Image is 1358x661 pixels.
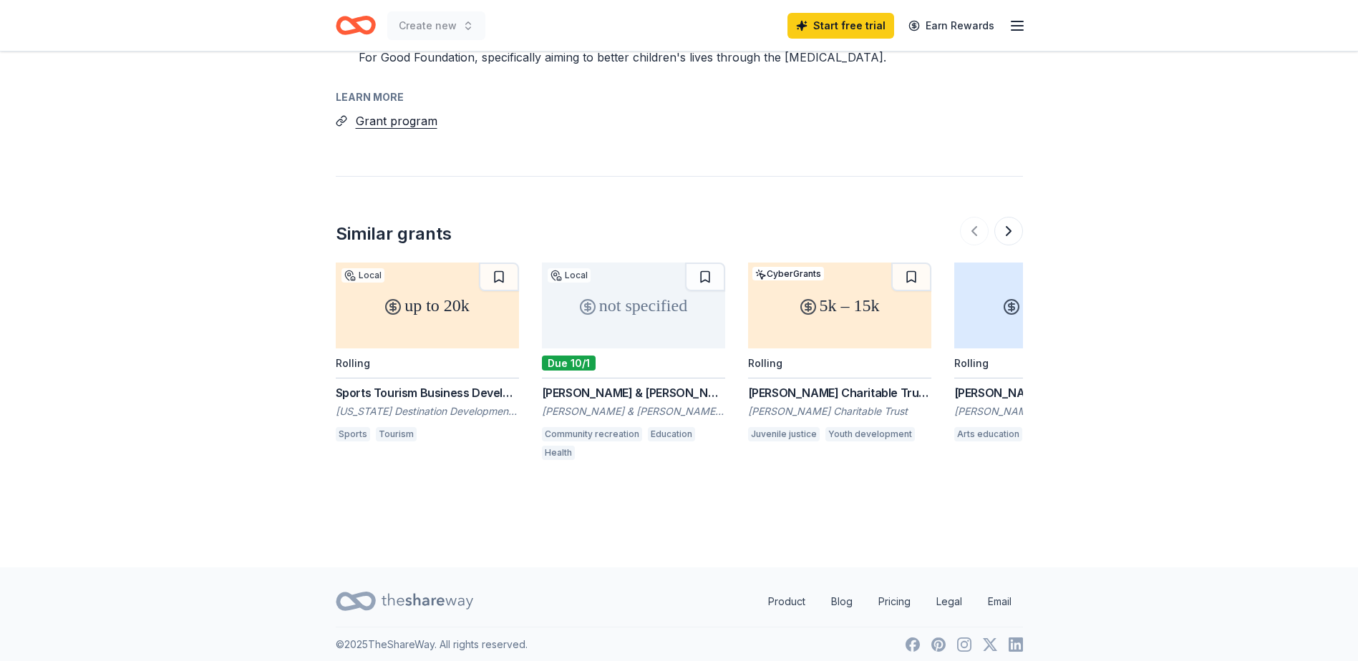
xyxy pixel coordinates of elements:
div: Local [341,268,384,283]
div: [PERSON_NAME] Foundation [954,404,1138,418]
a: Earn Rewards [900,13,1003,39]
div: [PERSON_NAME] Foundation Grant [954,384,1138,401]
a: Blog [820,587,864,616]
button: Grant program [356,112,437,130]
div: up to 20k [336,263,519,348]
a: up to 500Rolling[PERSON_NAME] Foundation Grant[PERSON_NAME] FoundationArts educationSports [954,263,1138,446]
div: Youth development [825,427,915,441]
div: Education [648,427,695,441]
a: Product [757,587,817,616]
div: Rolling [954,357,989,369]
div: Due 10/1 [542,356,596,371]
nav: quick links [757,587,1023,616]
a: Pricing [867,587,922,616]
span: Create new [399,17,457,34]
div: Sports [336,427,370,441]
div: Sports Tourism Business Development Grant Program [336,384,519,401]
div: Rolling [336,357,370,369]
a: Home [336,9,376,42]
div: [PERSON_NAME] Charitable Trust [748,404,931,418]
div: Tourism [376,427,417,441]
div: [US_STATE] Destination Development Corporation (IDDC) [336,404,519,418]
a: 5k – 15kCyberGrantsRolling[PERSON_NAME] Charitable Trust Grant[PERSON_NAME] Charitable TrustJuven... [748,263,931,446]
div: [PERSON_NAME] & [PERSON_NAME] Foundation (Community Grants) [542,384,725,401]
div: Learn more [336,89,1023,106]
div: Juvenile justice [748,427,820,441]
div: 5k – 15k [748,263,931,348]
div: Similar grants [336,222,452,245]
div: Arts education [954,427,1022,441]
a: up to 20kLocalRollingSports Tourism Business Development Grant Program[US_STATE] Destination Deve... [336,263,519,446]
div: Rolling [748,357,782,369]
div: not specified [542,263,725,348]
a: Start free trial [787,13,894,39]
p: © 2025 TheShareWay. All rights reserved. [336,636,528,653]
div: up to 500 [954,263,1138,348]
div: Community recreation [542,427,642,441]
a: Legal [925,587,974,616]
button: Create new [387,11,485,40]
div: CyberGrants [752,267,824,280]
div: [PERSON_NAME] & [PERSON_NAME] Foundation [542,404,725,418]
a: Email [976,587,1023,616]
div: [PERSON_NAME] Charitable Trust Grant [748,384,931,401]
a: not specifiedLocalDue 10/1[PERSON_NAME] & [PERSON_NAME] Foundation (Community Grants)[PERSON_NAME... [542,263,725,464]
div: Health [542,446,575,460]
div: Local [548,268,591,283]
